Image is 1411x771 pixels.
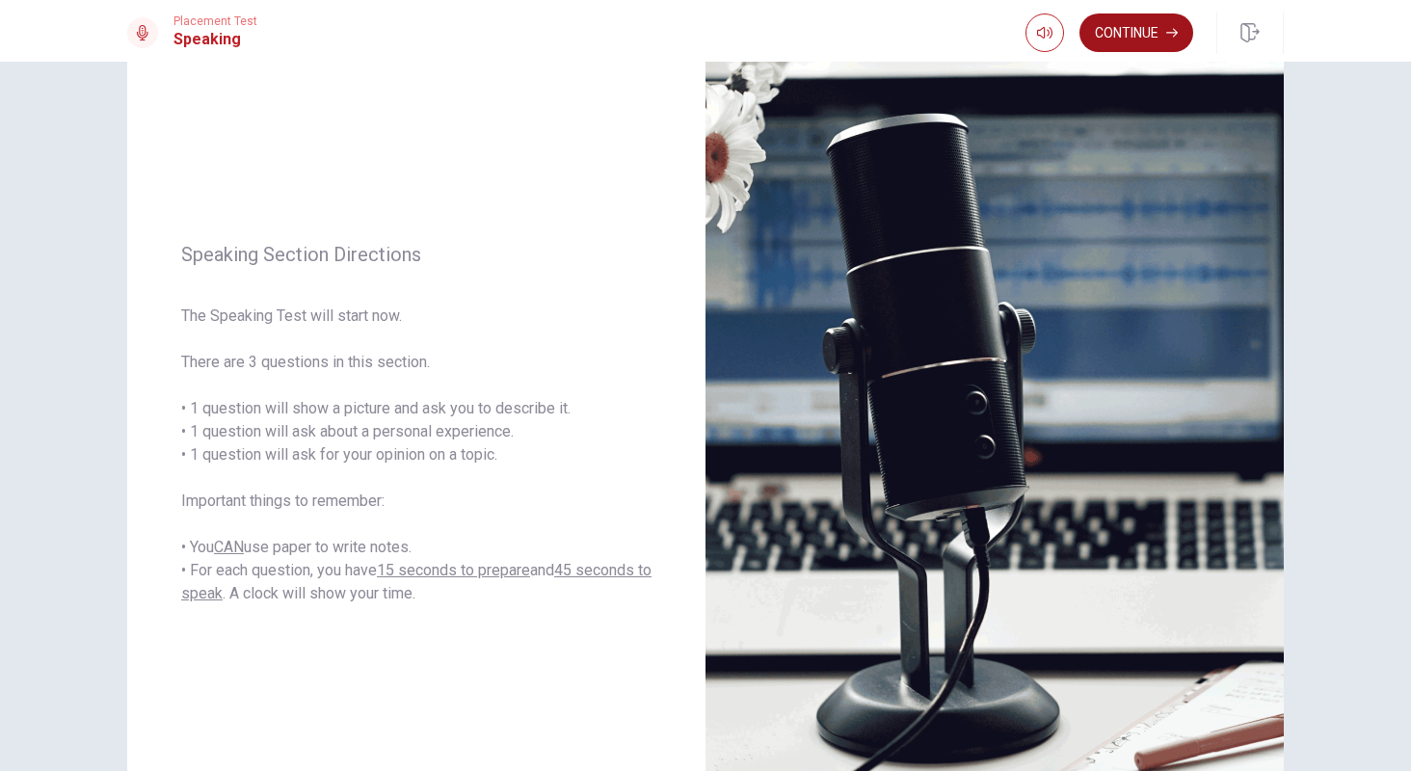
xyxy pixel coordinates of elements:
[1079,13,1193,52] button: Continue
[214,538,244,556] u: CAN
[181,243,652,266] span: Speaking Section Directions
[173,28,257,51] h1: Speaking
[181,305,652,605] span: The Speaking Test will start now. There are 3 questions in this section. • 1 question will show a...
[377,561,530,579] u: 15 seconds to prepare
[173,14,257,28] span: Placement Test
